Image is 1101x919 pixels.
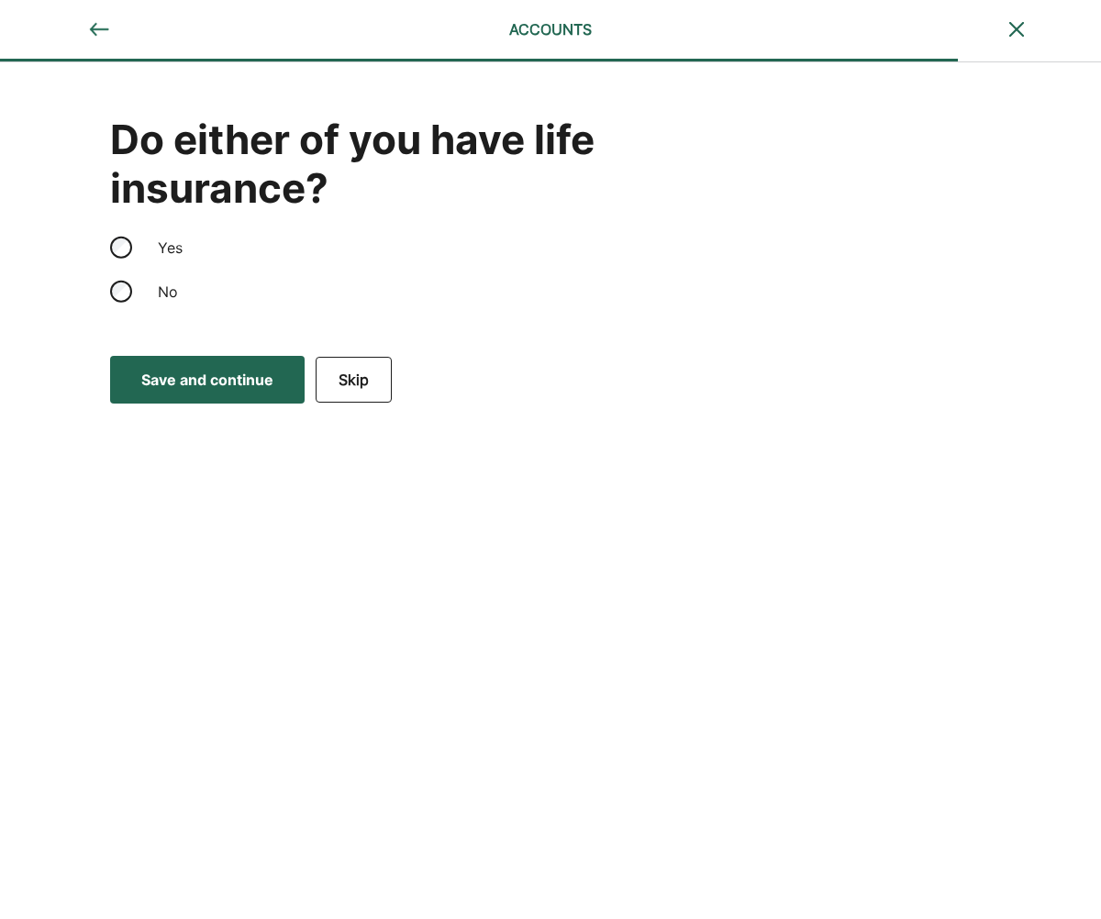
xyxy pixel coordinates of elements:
[110,116,771,213] div: Do either of you have life insurance?
[110,356,305,404] button: Save and continue
[147,270,330,314] div: No
[147,226,330,270] div: Yes
[393,18,707,40] div: ACCOUNTS
[141,369,273,391] div: Save and continue
[316,357,392,403] button: Skip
